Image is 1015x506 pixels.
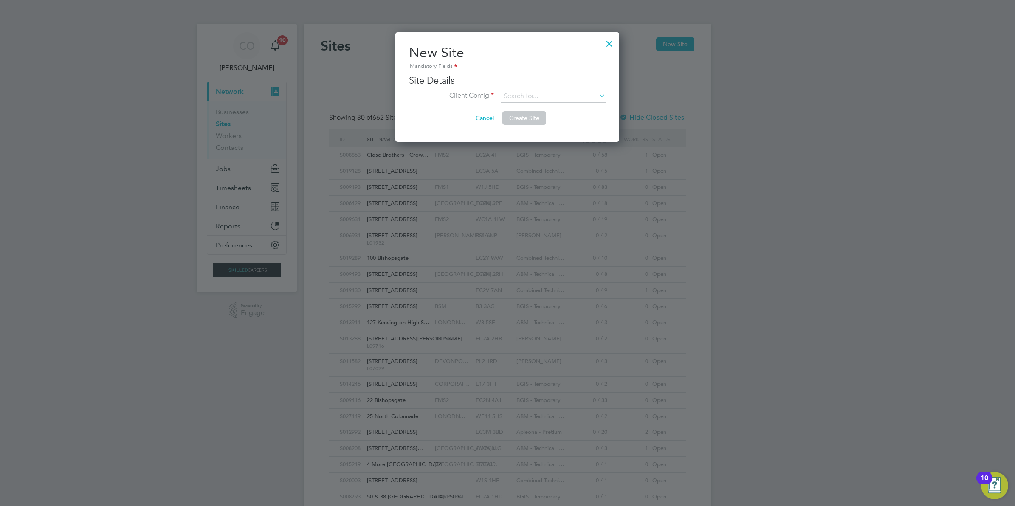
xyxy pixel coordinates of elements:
[502,111,546,125] button: Create Site
[409,44,606,71] h2: New Site
[981,478,988,489] div: 10
[409,62,606,71] div: Mandatory Fields
[409,75,606,87] h3: Site Details
[469,111,501,125] button: Cancel
[509,114,539,122] span: Create Site
[409,91,494,100] label: Client Config
[501,90,606,103] input: Search for...
[981,472,1008,499] button: Open Resource Center, 10 new notifications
